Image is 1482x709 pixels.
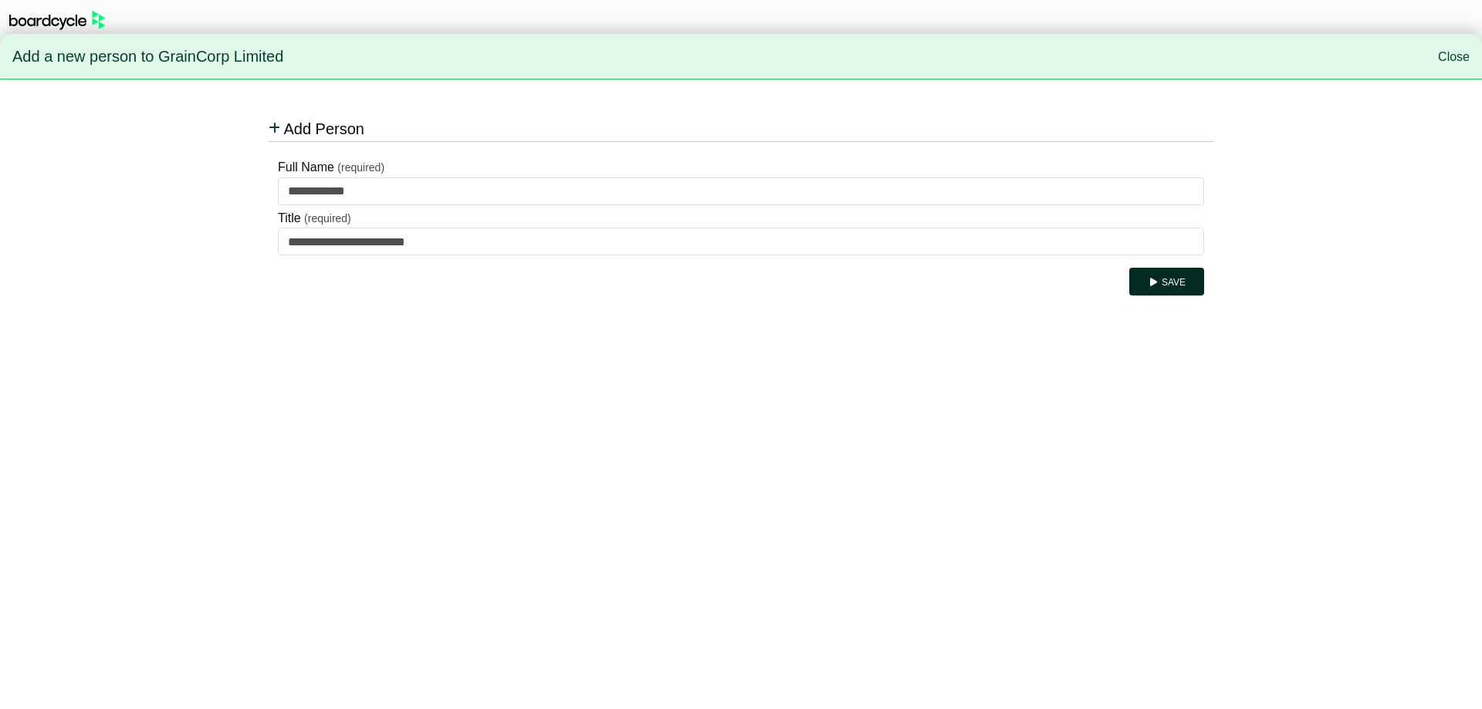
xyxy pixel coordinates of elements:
img: BoardcycleBlackGreen-aaafeed430059cb809a45853b8cf6d952af9d84e6e89e1f1685b34bfd5cb7d64.svg [9,11,105,30]
button: Save [1129,268,1204,295]
small: (required) [304,212,351,225]
small: (required) [337,161,384,174]
label: Full Name [278,157,334,177]
a: Close [1438,50,1470,63]
span: Add Person [283,120,364,137]
label: Title [278,208,301,228]
span: Add a new person to GrainCorp Limited [12,41,283,73]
